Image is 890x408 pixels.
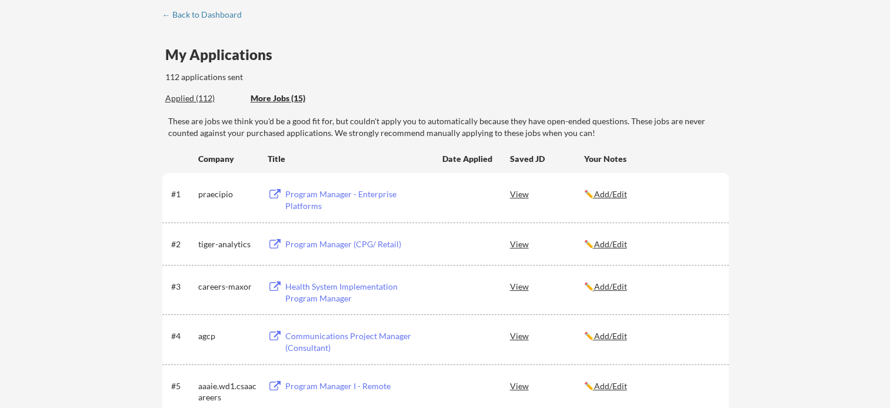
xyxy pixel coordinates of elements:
div: Program Manager - Enterprise Platforms [285,188,431,211]
u: Add/Edit [594,239,627,249]
div: ✏️ [584,380,718,392]
div: #5 [171,380,194,392]
u: Add/Edit [594,281,627,291]
div: #4 [171,330,194,342]
div: View [510,276,584,297]
div: Program Manager (CPG/ Retail) [285,238,431,250]
div: More Jobs (15) [251,92,337,104]
div: Communications Project Manager (Consultant) [285,330,431,353]
div: ✏️ [584,238,718,250]
div: These are jobs we think you'd be a good fit for, but couldn't apply you to automatically because ... [168,115,729,138]
div: aaaie.wd1.csaacareers [198,380,257,403]
div: #3 [171,281,194,293]
div: Title [268,153,431,165]
div: ✏️ [584,188,718,200]
div: Applied (112) [165,92,242,104]
div: praecipio [198,188,257,200]
div: My Applications [165,48,282,62]
div: Your Notes [584,153,718,165]
div: These are all the jobs you've been applied to so far. [165,92,242,105]
div: careers-maxor [198,281,257,293]
div: #2 [171,238,194,250]
div: ✏️ [584,330,718,342]
div: agcp [198,330,257,342]
div: View [510,233,584,254]
div: View [510,325,584,346]
div: Company [198,153,257,165]
div: Health System Implementation Program Manager [285,281,431,304]
div: ← Back to Dashboard [162,11,251,19]
div: 112 applications sent [165,71,393,83]
div: ✏️ [584,281,718,293]
a: ← Back to Dashboard [162,10,251,22]
u: Add/Edit [594,331,627,341]
div: Date Applied [442,153,494,165]
div: View [510,375,584,396]
div: View [510,183,584,204]
div: Program Manager I - Remote [285,380,431,392]
u: Add/Edit [594,189,627,199]
div: These are job applications we think you'd be a good fit for, but couldn't apply you to automatica... [251,92,337,105]
u: Add/Edit [594,381,627,391]
div: tiger-analytics [198,238,257,250]
div: #1 [171,188,194,200]
div: Saved JD [510,148,584,169]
